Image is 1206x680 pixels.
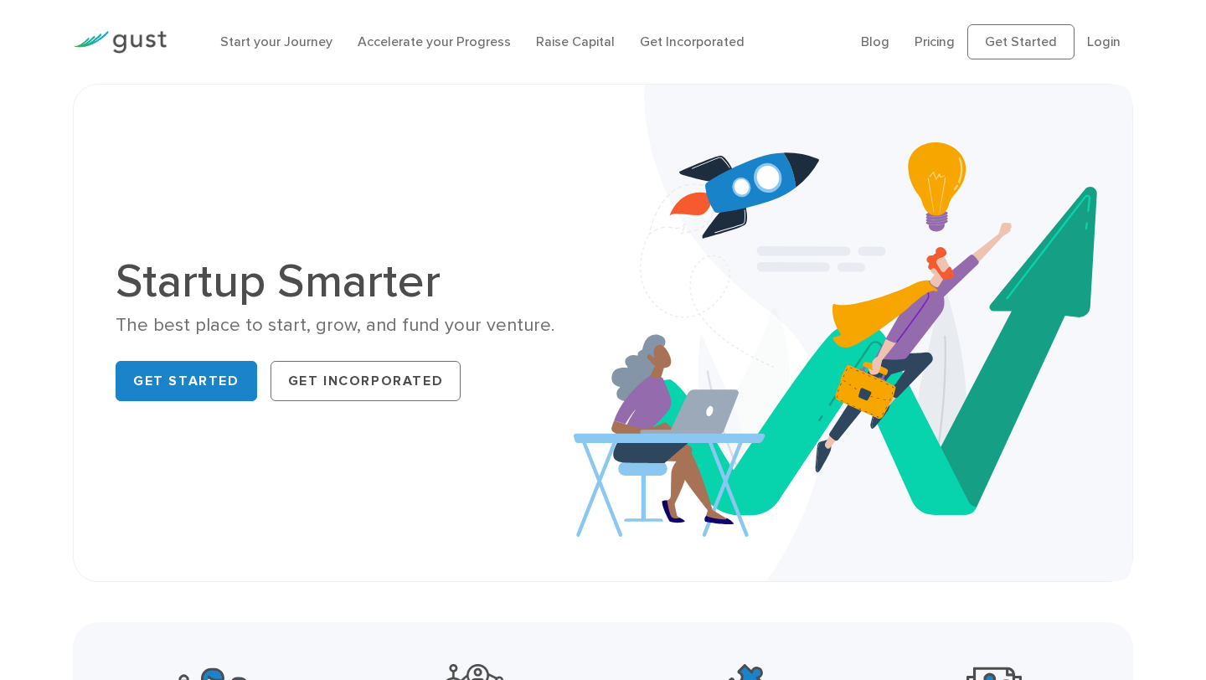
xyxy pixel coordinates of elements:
[116,313,590,337] div: The best place to start, grow, and fund your venture.
[967,24,1075,59] a: Get Started
[574,85,1132,581] img: Startup Smarter Hero
[640,33,745,49] a: Get Incorporated
[220,33,332,49] a: Start your Journey
[116,258,590,305] h1: Startup Smarter
[861,33,889,49] a: Blog
[73,31,167,54] img: Gust Logo
[1087,33,1121,49] a: Login
[536,33,615,49] a: Raise Capital
[915,33,955,49] a: Pricing
[358,33,511,49] a: Accelerate your Progress
[116,361,257,401] a: Get Started
[271,361,461,401] a: Get Incorporated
